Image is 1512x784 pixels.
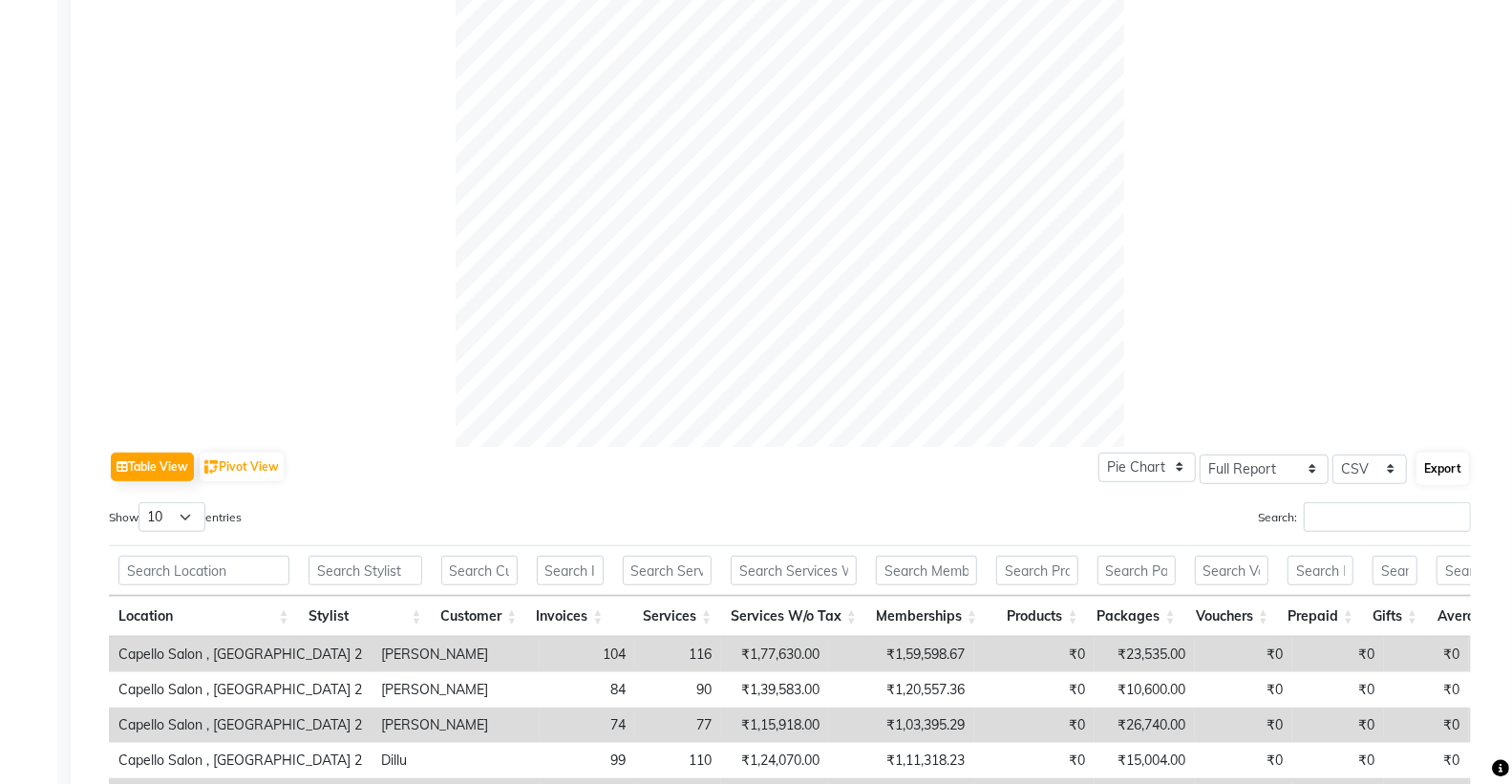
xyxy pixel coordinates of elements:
input: Search Invoices [537,556,604,585]
td: ₹1,77,630.00 [721,637,829,672]
td: ₹0 [1384,637,1469,672]
td: ₹0 [974,708,1095,743]
th: Packages: activate to sort column ascending [1088,596,1185,637]
td: Capello Salon , [GEOGRAPHIC_DATA] 2 [109,743,372,778]
button: Pivot View [200,453,284,481]
th: Invoices: activate to sort column ascending [527,596,613,637]
select: Showentries [138,502,205,532]
td: ₹23,535.00 [1095,637,1195,672]
td: ₹0 [974,672,1095,708]
input: Search Memberships [876,556,977,585]
input: Search Gifts [1373,556,1417,585]
input: Search Prepaid [1288,556,1353,585]
input: Search Packages [1097,556,1176,585]
td: ₹0 [1384,743,1469,778]
button: Table View [111,453,194,481]
label: Search: [1258,502,1471,532]
th: Prepaid: activate to sort column ascending [1278,596,1363,637]
th: Location: activate to sort column ascending [109,596,299,637]
input: Search: [1304,502,1471,532]
img: pivot.png [204,460,219,475]
td: Capello Salon , [GEOGRAPHIC_DATA] 2 [109,708,372,743]
td: [PERSON_NAME] [372,672,540,708]
td: ₹0 [1384,672,1469,708]
td: ₹10,600.00 [1095,672,1195,708]
td: ₹0 [974,743,1095,778]
td: ₹1,24,070.00 [721,743,829,778]
th: Services W/o Tax: activate to sort column ascending [721,596,866,637]
td: 77 [635,708,721,743]
td: ₹1,59,598.67 [829,637,974,672]
td: ₹0 [1195,743,1292,778]
td: 99 [540,743,635,778]
td: [PERSON_NAME] [372,708,540,743]
th: Gifts: activate to sort column ascending [1363,596,1427,637]
input: Search Products [996,556,1078,585]
input: Search Vouchers [1195,556,1268,585]
td: 84 [540,672,635,708]
button: Export [1416,453,1469,485]
th: Vouchers: activate to sort column ascending [1185,596,1278,637]
td: ₹1,39,583.00 [721,672,829,708]
td: 74 [540,708,635,743]
td: ₹15,004.00 [1095,743,1195,778]
td: 110 [635,743,721,778]
td: ₹26,740.00 [1095,708,1195,743]
td: ₹1,11,318.23 [829,743,974,778]
td: ₹0 [1292,672,1384,708]
td: 90 [635,672,721,708]
td: ₹1,20,557.36 [829,672,974,708]
input: Search Location [118,556,289,585]
input: Search Customer [441,556,518,585]
th: Stylist: activate to sort column ascending [299,596,432,637]
label: Show entries [109,502,242,532]
td: ₹0 [1384,708,1469,743]
td: 116 [635,637,721,672]
td: ₹0 [1292,743,1384,778]
td: ₹0 [1195,672,1292,708]
input: Search Services W/o Tax [731,556,857,585]
input: Search Services [623,556,713,585]
td: [PERSON_NAME] [372,637,540,672]
td: Capello Salon , [GEOGRAPHIC_DATA] 2 [109,637,372,672]
td: ₹0 [1292,637,1384,672]
td: ₹1,15,918.00 [721,708,829,743]
td: 104 [540,637,635,672]
td: Dillu [372,743,540,778]
input: Search Stylist [309,556,422,585]
th: Services: activate to sort column ascending [613,596,722,637]
td: ₹0 [1195,708,1292,743]
td: ₹0 [974,637,1095,672]
th: Customer: activate to sort column ascending [432,596,527,637]
th: Products: activate to sort column ascending [987,596,1088,637]
td: ₹0 [1195,637,1292,672]
td: ₹0 [1292,708,1384,743]
th: Memberships: activate to sort column ascending [866,596,987,637]
td: Capello Salon , [GEOGRAPHIC_DATA] 2 [109,672,372,708]
input: Search Average [1437,556,1507,585]
td: ₹1,03,395.29 [829,708,974,743]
